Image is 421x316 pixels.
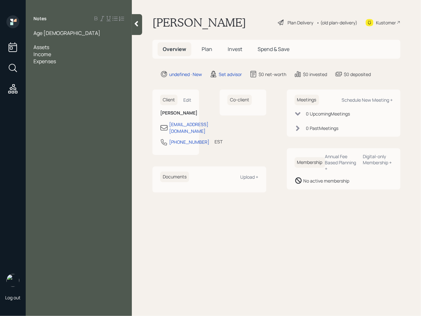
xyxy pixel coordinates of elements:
span: Income [33,51,51,58]
div: Upload + [241,174,259,180]
div: Log out [5,295,21,301]
div: undefined · New [169,71,202,78]
span: Invest [228,46,242,53]
h6: Co-client [227,95,252,105]
div: [EMAIL_ADDRESS][DOMAIN_NAME] [169,121,208,134]
div: Annual Fee Based Planning + [325,153,358,172]
h6: Documents [160,172,189,182]
div: [PHONE_NUMBER] [169,139,209,145]
div: Set advisor [219,71,242,78]
h6: Client [160,95,178,105]
div: $0 net-worth [259,71,286,78]
div: Edit [183,97,191,103]
div: Plan Delivery [288,19,313,26]
span: Age [DEMOGRAPHIC_DATA] [33,30,100,37]
span: Plan [202,46,212,53]
div: 0 Upcoming Meeting s [306,110,350,117]
div: • (old plan-delivery) [316,19,357,26]
h6: [PERSON_NAME] [160,110,191,116]
div: $0 invested [303,71,327,78]
div: $0 deposited [344,71,371,78]
h6: Meetings [295,95,319,105]
span: Expenses [33,58,56,65]
div: EST [215,138,223,145]
span: Spend & Save [258,46,289,53]
div: Kustomer [376,19,396,26]
div: 0 Past Meeting s [306,125,339,132]
span: Overview [163,46,186,53]
div: Schedule New Meeting + [342,97,393,103]
span: Assets [33,44,49,51]
h6: Membership [295,157,325,168]
img: retirable_logo.png [6,274,19,287]
div: Digital-only Membership + [363,153,393,166]
h1: [PERSON_NAME] [152,15,246,30]
div: No active membership [304,177,350,184]
label: Notes [33,15,47,22]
